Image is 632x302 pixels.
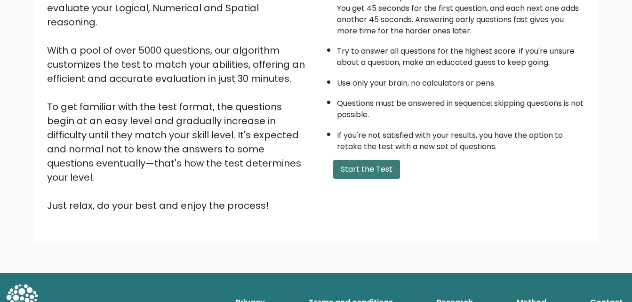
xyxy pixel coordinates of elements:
li: Use only your brain, no calculators or pens. [337,73,585,89]
button: Start the Test [333,160,400,179]
li: Questions must be answered in sequence; skipping questions is not possible. [337,93,585,120]
li: If you're not satisfied with your results, you have the option to retake the test with a new set ... [337,125,585,152]
li: Try to answer all questions for the highest score. If you're unsure about a question, make an edu... [337,41,585,68]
